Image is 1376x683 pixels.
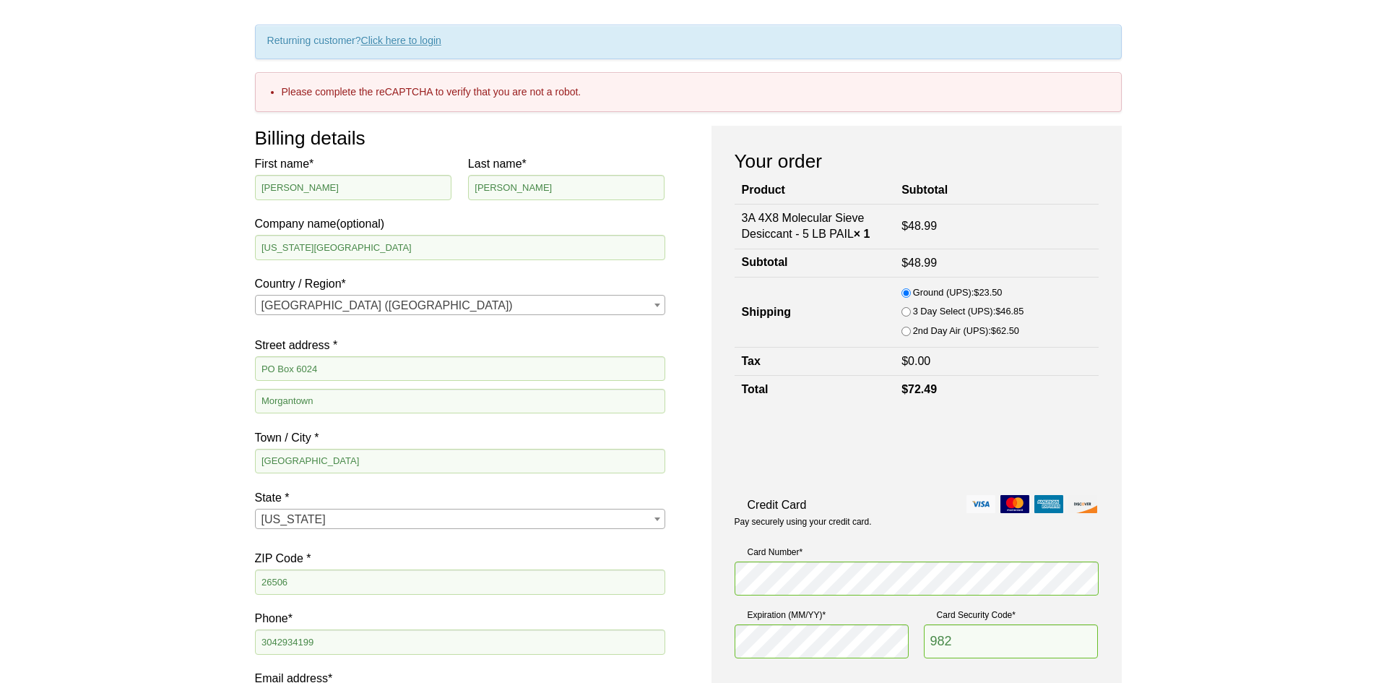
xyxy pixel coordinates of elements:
[995,306,1024,317] bdi: 46.85
[901,220,908,232] span: $
[735,376,895,404] th: Total
[361,35,441,46] a: Click here to login
[735,540,1099,671] fieldset: Payment Info
[255,154,452,173] label: First name
[1068,495,1097,513] img: discover
[913,285,1003,301] label: Ground (UPS):
[894,177,1098,204] th: Subtotal
[924,624,1099,659] input: CSC
[735,347,895,375] th: Tax
[255,335,665,355] label: Street address
[974,287,1002,298] bdi: 23.50
[255,609,665,628] label: Phone
[901,355,930,367] bdi: 0.00
[255,428,665,447] label: Town / City
[991,325,996,336] span: $
[255,389,665,413] input: Apartment, suite, unit, etc. (optional)
[735,278,895,348] th: Shipping
[336,218,384,230] span: (optional)
[901,257,908,269] span: $
[1034,495,1063,513] img: amex
[735,177,895,204] th: Product
[468,154,665,173] label: Last name
[913,304,1024,319] label: 3 Day Select (UPS):
[255,549,665,568] label: ZIP Code
[995,306,1000,317] span: $
[901,355,908,367] span: $
[256,510,665,530] span: West Virginia
[966,495,995,513] img: visa
[255,126,665,150] h3: Billing details
[901,383,937,395] bdi: 72.49
[256,296,665,316] span: United States (US)
[735,249,895,277] th: Subtotal
[901,257,937,269] bdi: 48.99
[255,509,665,529] span: State
[901,220,937,232] bdi: 48.99
[735,608,909,622] label: Expiration (MM/YY)
[1000,495,1029,513] img: mastercard
[735,495,1099,515] label: Credit Card
[255,488,665,507] label: State
[255,274,665,293] label: Country / Region
[974,287,979,298] span: $
[913,323,1019,339] label: 2nd Day Air (UPS):
[255,25,1122,59] div: Returning customer?
[255,356,665,381] input: House number and street name
[854,228,870,240] strong: × 1
[735,149,1099,173] h3: Your order
[991,325,1019,336] bdi: 62.50
[255,154,665,233] label: Company name
[901,383,908,395] span: $
[924,608,1099,622] label: Card Security Code
[735,419,954,476] iframe: reCAPTCHA
[735,545,1099,559] label: Card Number
[735,204,895,249] td: 3A 4X8 Molecular Sieve Desiccant - 5 LB PAIL
[255,295,665,315] span: Country / Region
[282,85,1109,100] li: Please complete the reCAPTCHA to verify that you are not a robot.
[735,516,1099,528] p: Pay securely using your credit card.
